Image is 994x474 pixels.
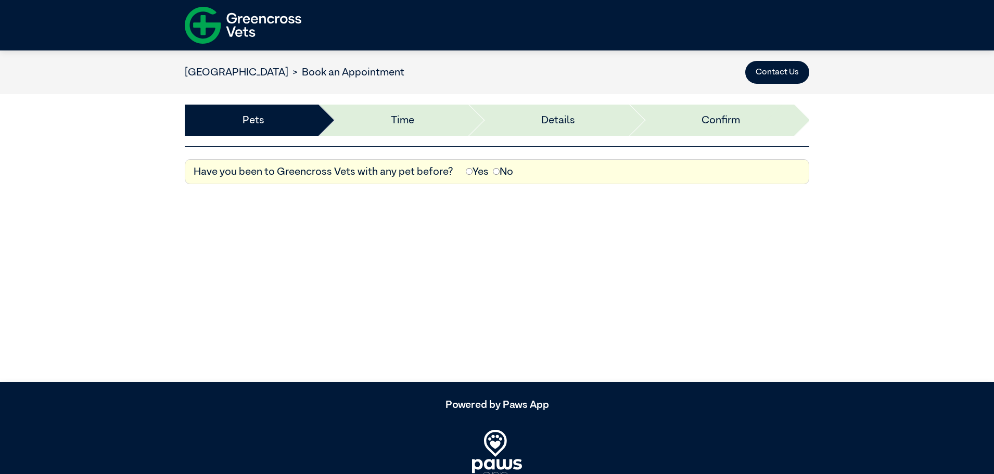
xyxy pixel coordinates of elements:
[288,65,404,80] li: Book an Appointment
[493,168,500,175] input: No
[194,164,453,180] label: Have you been to Greencross Vets with any pet before?
[466,164,489,180] label: Yes
[745,61,809,84] button: Contact Us
[466,168,473,175] input: Yes
[185,65,404,80] nav: breadcrumb
[185,399,809,411] h5: Powered by Paws App
[243,112,264,128] a: Pets
[493,164,513,180] label: No
[185,3,301,48] img: f-logo
[185,67,288,78] a: [GEOGRAPHIC_DATA]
